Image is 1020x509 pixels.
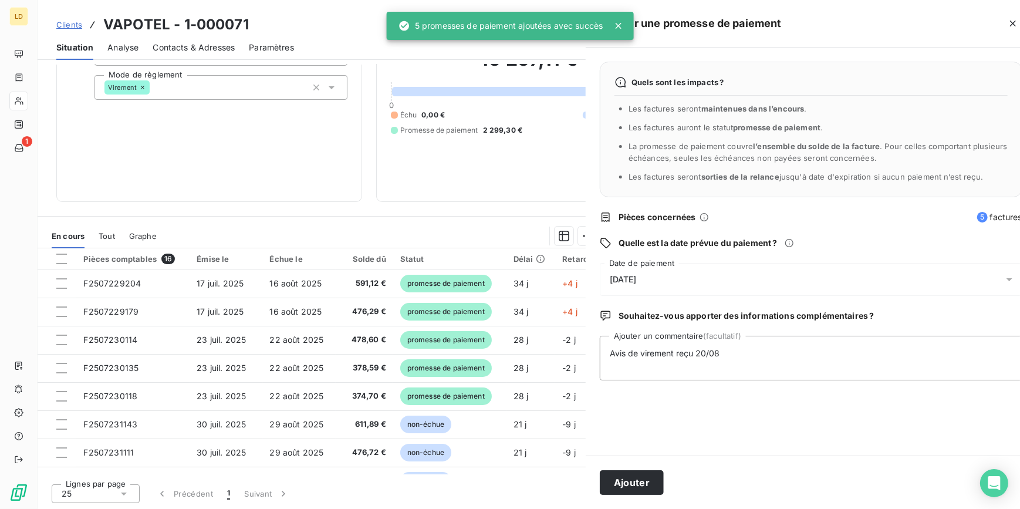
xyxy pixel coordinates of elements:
span: Les factures auront le statut . [629,123,823,132]
span: Pièces concernées [619,211,696,223]
span: Quelle est la date prévue du paiement ? [619,237,778,249]
span: maintenues dans l’encours [701,104,805,113]
h5: Ajouter une promesse de paiement [600,15,782,32]
span: l’ensemble du solde de la facture [753,141,880,151]
button: Ajouter [600,470,664,495]
span: La promesse de paiement couvre . Pour celles comportant plusieurs échéances, seules les échéances... [629,141,1008,163]
div: Open Intercom Messenger [980,469,1008,497]
span: promesse de paiement [733,123,820,132]
span: Les factures seront . [629,104,807,113]
span: sorties de la relance [701,172,779,181]
span: Les factures seront jusqu'à date d'expiration si aucun paiement n’est reçu. [629,172,983,181]
span: Souhaitez-vous apporter des informations complémentaires ? [619,310,874,322]
span: 5 [977,212,988,223]
span: Quels sont les impacts ? [631,77,724,87]
span: [DATE] [610,275,637,284]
